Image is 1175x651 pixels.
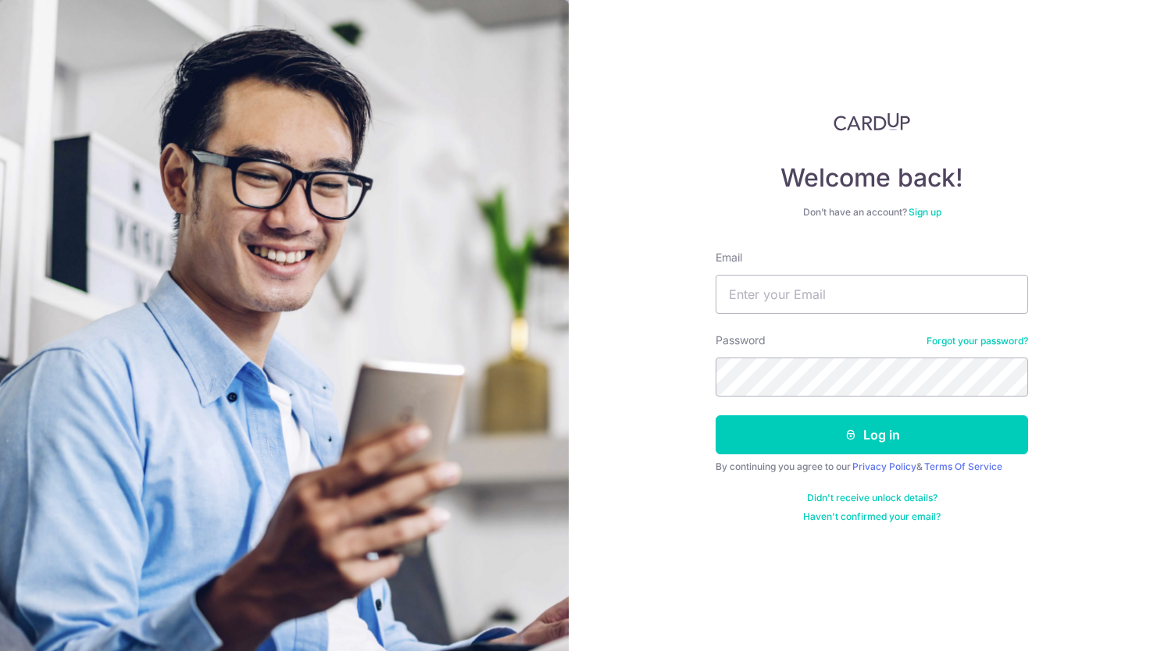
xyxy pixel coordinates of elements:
[716,333,766,348] label: Password
[852,461,916,472] a: Privacy Policy
[807,492,937,504] a: Didn't receive unlock details?
[716,415,1028,454] button: Log in
[716,206,1028,219] div: Don’t have an account?
[716,275,1028,314] input: Enter your Email
[924,461,1002,472] a: Terms Of Service
[716,461,1028,473] div: By continuing you agree to our &
[716,250,742,265] label: Email
[834,112,910,131] img: CardUp Logo
[909,206,941,218] a: Sign up
[803,510,941,523] a: Haven't confirmed your email?
[716,162,1028,194] h4: Welcome back!
[927,335,1028,347] a: Forgot your password?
